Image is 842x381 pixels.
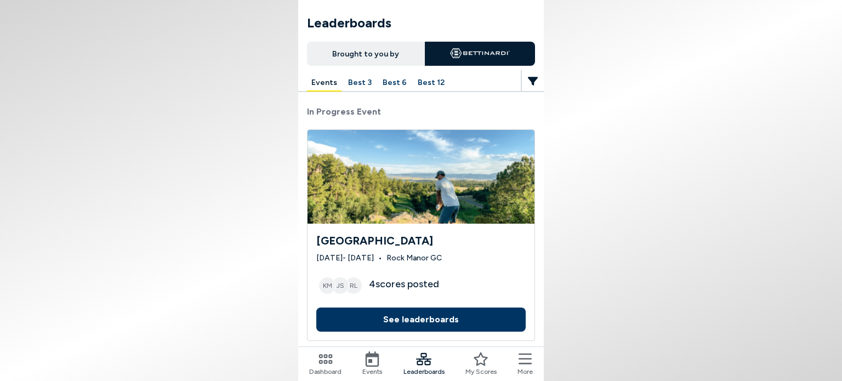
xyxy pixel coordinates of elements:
[316,308,526,332] button: See leaderboards
[344,75,376,92] button: Best 3
[465,367,497,377] span: My Scores
[517,351,533,377] button: More
[307,105,535,118] h2: In Progress Event
[298,75,544,92] div: Manage your account
[318,277,336,294] div: KM
[362,367,382,377] span: Events
[307,129,535,341] a: Rock Manor[GEOGRAPHIC_DATA][DATE]- [DATE]•Rock Manor GCKMJSRL4scores posted See leaderboards
[378,252,382,264] span: •
[413,75,449,92] button: Best 12
[369,277,439,294] span: 4 scores posted
[345,277,362,294] div: RL
[309,351,342,377] a: Dashboard
[307,13,535,33] h1: Leaderboards
[316,232,526,249] h3: [GEOGRAPHIC_DATA]
[309,367,342,377] span: Dashboard
[386,252,442,264] span: Rock Manor GC
[308,130,534,224] img: Rock Manor
[403,351,445,377] a: Leaderboards
[332,277,349,294] div: JS
[307,75,342,92] button: Events
[403,367,445,377] span: Leaderboards
[362,351,382,377] a: Events
[378,75,411,92] button: Best 6
[465,351,497,377] a: My Scores
[517,367,533,377] span: More
[316,252,374,264] span: [DATE] - [DATE]
[307,42,425,66] div: Brought to you by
